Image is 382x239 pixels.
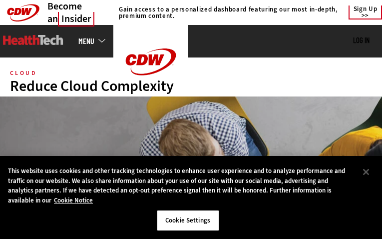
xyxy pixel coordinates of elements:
a: mobile-menu [78,37,113,45]
div: User menu [353,36,370,45]
div: This website uses cookies and other tracking technologies to enhance user experience and to analy... [8,166,355,205]
button: Close [355,161,377,183]
button: Cookie Settings [157,210,219,231]
span: Insider [58,12,94,26]
img: Home [3,35,63,45]
a: Gain access to a personalized dashboard featuring our most in-depth, premium content. [114,6,339,19]
a: Sign Up [349,5,382,19]
h4: Gain access to a personalized dashboard featuring our most in-depth, premium content. [119,6,339,19]
div: Reduce Cloud Complexity [10,78,372,93]
div: Cloud [10,70,37,75]
img: Home [113,25,188,99]
a: More information about your privacy [54,196,93,204]
a: Log in [353,35,370,44]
